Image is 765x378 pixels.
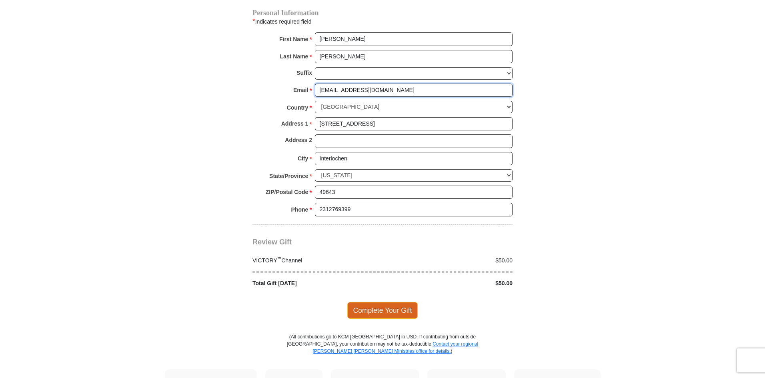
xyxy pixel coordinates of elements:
span: Complete Your Gift [347,302,418,319]
div: Total Gift [DATE] [248,279,383,288]
strong: Country [287,102,308,113]
h4: Personal Information [252,10,513,16]
strong: Address 1 [281,118,308,129]
a: Contact your regional [PERSON_NAME] [PERSON_NAME] Ministries office for details. [312,341,478,354]
strong: First Name [279,34,308,45]
div: $50.00 [382,279,517,288]
p: (All contributions go to KCM [GEOGRAPHIC_DATA] in USD. If contributing from outside [GEOGRAPHIC_D... [286,333,479,369]
strong: Phone [291,204,308,215]
strong: Last Name [280,51,308,62]
strong: Address 2 [285,134,312,146]
strong: City [298,153,308,164]
span: Review Gift [252,238,292,246]
sup: ™ [277,256,282,261]
strong: Suffix [296,67,312,78]
div: Indicates required field [252,16,513,27]
strong: Email [293,84,308,96]
strong: State/Province [269,170,308,182]
div: VICTORY Channel [248,256,383,265]
div: $50.00 [382,256,517,265]
strong: ZIP/Postal Code [266,186,308,198]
